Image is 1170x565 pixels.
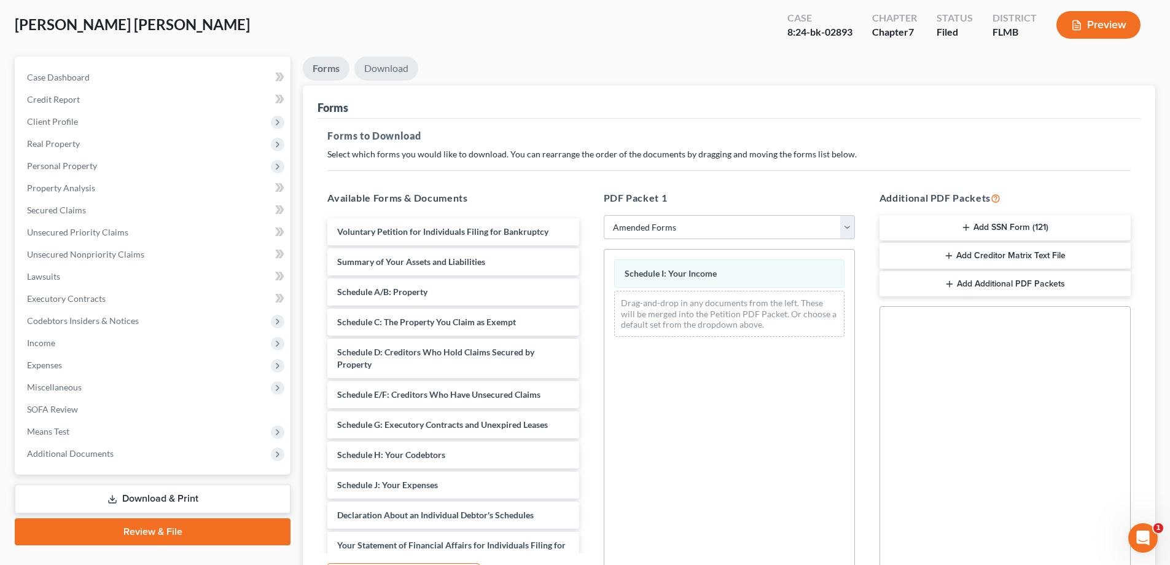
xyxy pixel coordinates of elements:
[604,191,855,205] h5: PDF Packet 1
[787,25,852,39] div: 8:24-bk-02893
[337,480,438,490] span: Schedule J: Your Expenses
[17,89,291,111] a: Credit Report
[27,338,55,348] span: Income
[327,191,579,205] h5: Available Forms & Documents
[303,57,349,81] a: Forms
[327,128,1131,143] h5: Forms to Download
[27,404,78,414] span: SOFA Review
[27,183,95,193] span: Property Analysis
[1128,523,1158,553] iframe: Intercom live chat
[872,25,917,39] div: Chapter
[17,66,291,89] a: Case Dashboard
[27,72,90,82] span: Case Dashboard
[27,315,139,326] span: Codebtors Insiders & Notices
[337,540,566,563] span: Your Statement of Financial Affairs for Individuals Filing for Bankruptcy
[337,256,485,267] span: Summary of Your Assets and Liabilities
[337,419,548,430] span: Schedule G: Executory Contracts and Unexpired Leases
[993,11,1037,25] div: District
[15,15,250,33] span: [PERSON_NAME] [PERSON_NAME]
[879,191,1131,205] h5: Additional PDF Packets
[337,389,540,400] span: Schedule E/F: Creditors Who Have Unsecured Claims
[787,11,852,25] div: Case
[27,94,80,105] span: Credit Report
[17,266,291,288] a: Lawsuits
[15,518,291,545] a: Review & File
[17,243,291,266] a: Unsecured Nonpriority Claims
[17,288,291,310] a: Executory Contracts
[318,100,348,115] div: Forms
[17,398,291,421] a: SOFA Review
[27,116,78,127] span: Client Profile
[354,57,418,81] a: Download
[27,426,69,437] span: Means Test
[27,293,106,304] span: Executory Contracts
[937,25,973,39] div: Filed
[337,226,548,237] span: Voluntary Petition for Individuals Filing for Bankruptcy
[625,268,717,279] span: Schedule I: Your Income
[879,271,1131,297] button: Add Additional PDF Packets
[614,291,844,337] div: Drag-and-drop in any documents from the left. These will be merged into the Petition PDF Packet. ...
[337,286,427,297] span: Schedule A/B: Property
[337,347,534,369] span: Schedule D: Creditors Who Hold Claims Secured by Property
[17,221,291,243] a: Unsecured Priority Claims
[1056,11,1141,39] button: Preview
[872,11,917,25] div: Chapter
[27,382,82,392] span: Miscellaneous
[908,26,914,38] span: 7
[879,215,1131,241] button: Add SSN Form (121)
[937,11,973,25] div: Status
[879,243,1131,269] button: Add Creditor Matrix Text File
[337,317,516,327] span: Schedule C: The Property You Claim as Exempt
[27,249,144,259] span: Unsecured Nonpriority Claims
[1153,523,1163,533] span: 1
[993,25,1037,39] div: FLMB
[17,199,291,221] a: Secured Claims
[337,510,534,520] span: Declaration About an Individual Debtor's Schedules
[27,160,97,171] span: Personal Property
[327,148,1131,160] p: Select which forms you would like to download. You can rearrange the order of the documents by dr...
[27,138,80,149] span: Real Property
[27,360,62,370] span: Expenses
[27,205,86,215] span: Secured Claims
[27,227,128,237] span: Unsecured Priority Claims
[337,449,445,460] span: Schedule H: Your Codebtors
[27,448,114,459] span: Additional Documents
[17,177,291,199] a: Property Analysis
[27,271,60,282] span: Lawsuits
[15,484,291,513] a: Download & Print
